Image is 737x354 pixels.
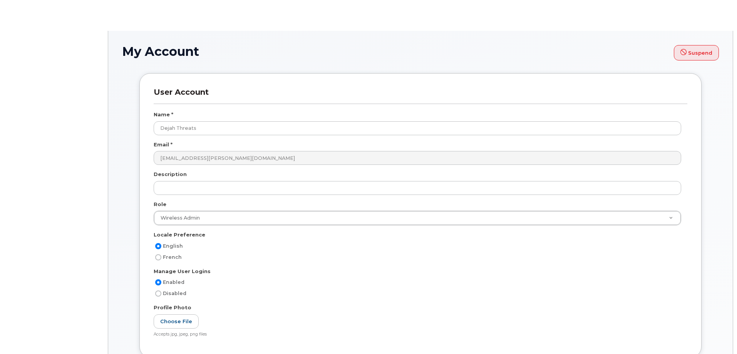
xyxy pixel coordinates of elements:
[163,254,182,260] span: French
[154,332,681,337] div: Accepts jpg, jpeg, png files
[154,201,166,208] label: Role
[154,141,173,148] label: Email *
[155,254,161,260] input: French
[156,215,200,221] span: Wireless Admin
[154,87,687,104] h3: User Account
[154,268,211,275] label: Manage User Logins
[154,231,205,238] label: Locale Preference
[154,171,187,178] label: Description
[154,314,199,329] label: Choose File
[155,243,161,249] input: English
[674,45,719,60] button: Suspend
[155,290,161,297] input: Disabled
[154,111,173,118] label: Name *
[155,279,161,285] input: Enabled
[154,211,681,225] a: Wireless Admin
[122,45,719,60] h1: My Account
[154,278,184,287] label: Enabled
[154,289,186,298] label: Disabled
[154,304,191,311] label: Profile Photo
[163,243,183,249] span: English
